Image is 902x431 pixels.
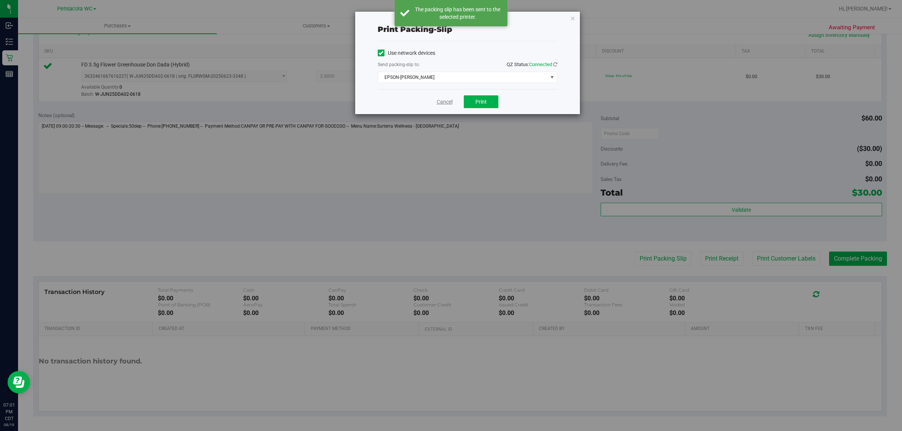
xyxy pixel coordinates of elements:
button: Print [464,95,498,108]
span: Print packing-slip [378,25,452,34]
div: The packing slip has been sent to the selected printer. [413,6,502,21]
span: QZ Status: [507,62,557,67]
span: Print [475,99,487,105]
span: Connected [529,62,552,67]
span: select [547,72,557,83]
iframe: Resource center [8,371,30,393]
label: Use network devices [378,49,435,57]
label: Send packing-slip to: [378,61,420,68]
span: EPSON-[PERSON_NAME] [378,72,548,83]
a: Cancel [437,98,453,106]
